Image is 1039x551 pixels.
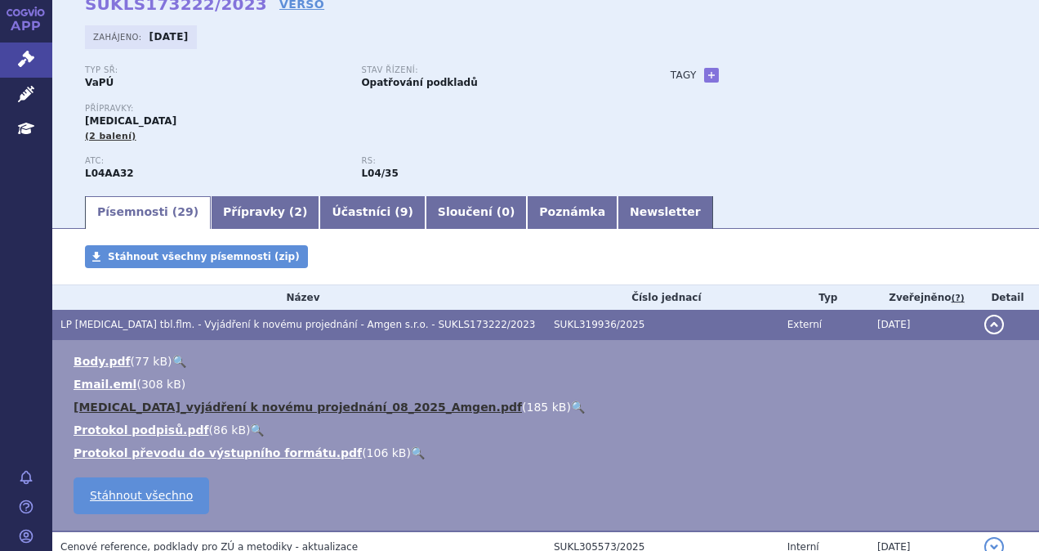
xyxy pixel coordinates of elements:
td: [DATE] [869,310,976,340]
strong: APREMILAST [85,168,134,179]
span: 185 kB [527,401,567,414]
li: ( ) [74,399,1023,415]
a: Účastníci (9) [319,196,425,229]
td: SUKL319936/2025 [546,310,779,340]
li: ( ) [74,445,1023,461]
span: 9 [400,205,408,218]
a: [MEDICAL_DATA]_vyjádření k novému projednání_08_2025_Amgen.pdf [74,401,522,414]
p: Typ SŘ: [85,65,345,75]
a: Přípravky (2) [211,196,319,229]
a: 🔍 [250,423,264,437]
span: 77 kB [135,355,167,368]
a: Newsletter [618,196,713,229]
p: ATC: [85,156,345,166]
a: + [704,68,719,83]
th: Zveřejněno [869,285,976,310]
span: Zahájeno: [93,30,145,43]
h3: Tagy [671,65,697,85]
abbr: (?) [952,293,965,304]
a: Stáhnout všechno [74,477,209,514]
a: Sloučení (0) [426,196,527,229]
span: 29 [177,205,193,218]
a: Body.pdf [74,355,131,368]
th: Název [52,285,546,310]
th: Typ [779,285,869,310]
p: Přípravky: [85,104,638,114]
p: RS: [361,156,621,166]
a: Poznámka [527,196,618,229]
span: Stáhnout všechny písemnosti (zip) [108,251,300,262]
li: ( ) [74,353,1023,370]
span: 0 [502,205,510,218]
a: 🔍 [571,401,585,414]
strong: VaPÚ [85,77,114,88]
p: Stav řízení: [361,65,621,75]
li: ( ) [74,376,1023,392]
span: 2 [294,205,302,218]
a: Protokol podpisů.pdf [74,423,209,437]
span: 86 kB [213,423,246,437]
strong: apremilast [361,168,398,179]
button: detail [984,315,1004,334]
strong: [DATE] [149,31,189,43]
a: 🔍 [172,355,186,368]
a: Písemnosti (29) [85,196,211,229]
a: Protokol převodu do výstupního formátu.pdf [74,446,362,459]
a: Email.eml [74,378,136,391]
a: 🔍 [411,446,425,459]
span: Externí [787,319,822,330]
th: Detail [976,285,1039,310]
span: 106 kB [367,446,407,459]
span: [MEDICAL_DATA] [85,115,176,127]
a: Stáhnout všechny písemnosti (zip) [85,245,308,268]
li: ( ) [74,422,1023,438]
th: Číslo jednací [546,285,779,310]
strong: Opatřování podkladů [361,77,477,88]
span: 308 kB [141,378,181,391]
span: (2 balení) [85,131,136,141]
span: LP OTEZLA tbl.flm. - Vyjádření k novému projednání - Amgen s.r.o. - SUKLS173222/2023 [60,319,535,330]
